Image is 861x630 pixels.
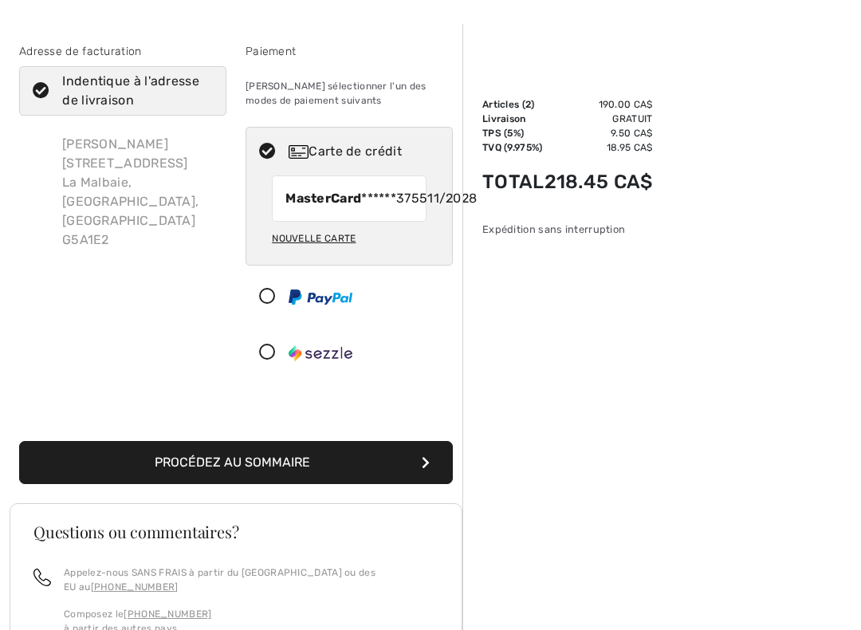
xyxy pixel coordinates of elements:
[482,112,545,126] td: Livraison
[427,189,477,208] span: 11/2028
[124,608,211,620] a: [PHONE_NUMBER]
[246,43,453,60] div: Paiement
[285,191,361,206] strong: MasterCard
[545,97,653,112] td: 190.00 CA$
[289,345,352,361] img: Sezzle
[289,142,442,161] div: Carte de crédit
[482,222,653,237] div: Expédition sans interruption
[545,140,653,155] td: 18.95 CA$
[33,524,438,540] h3: Questions ou commentaires?
[289,289,352,305] img: PayPal
[49,122,226,262] div: [PERSON_NAME] [STREET_ADDRESS] La Malbaie, [GEOGRAPHIC_DATA], [GEOGRAPHIC_DATA] G5A1E2
[289,145,309,159] img: Carte de crédit
[525,99,531,110] span: 2
[272,225,356,252] div: Nouvelle carte
[62,72,202,110] div: Indentique à l'adresse de livraison
[482,140,545,155] td: TVQ (9.975%)
[64,565,438,594] p: Appelez-nous SANS FRAIS à partir du [GEOGRAPHIC_DATA] ou des EU au
[246,66,453,120] div: [PERSON_NAME] sélectionner l'un des modes de paiement suivants
[91,581,179,593] a: [PHONE_NUMBER]
[33,569,51,586] img: call
[482,155,545,209] td: Total
[19,43,226,60] div: Adresse de facturation
[19,441,453,484] button: Procédez au sommaire
[545,155,653,209] td: 218.45 CA$
[545,112,653,126] td: Gratuit
[482,126,545,140] td: TPS (5%)
[545,126,653,140] td: 9.50 CA$
[482,97,545,112] td: Articles ( )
